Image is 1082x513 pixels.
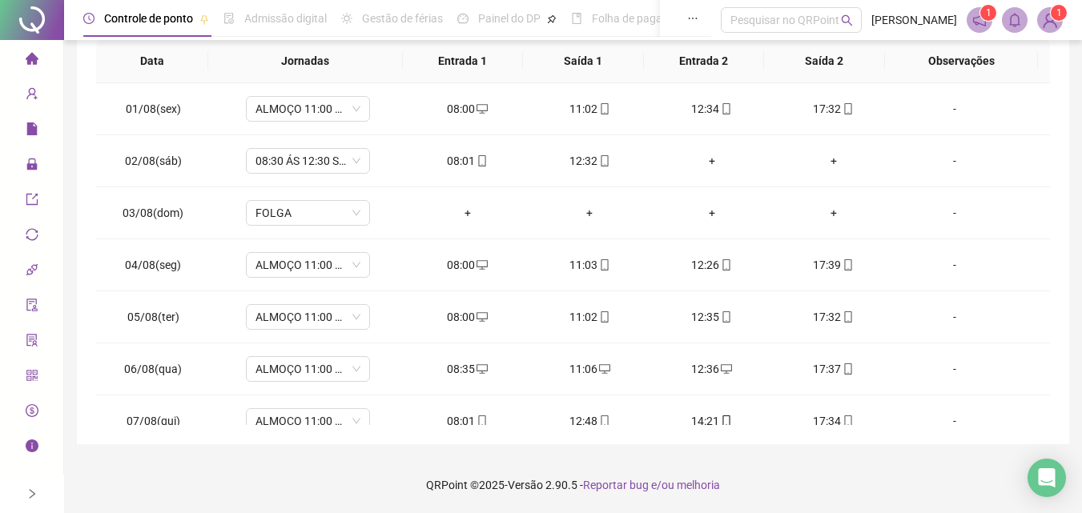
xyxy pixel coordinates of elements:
[663,152,759,170] div: +
[663,256,759,274] div: 12:26
[907,308,1002,326] div: -
[420,360,516,378] div: 08:35
[719,363,732,375] span: desktop
[541,152,638,170] div: 12:32
[420,204,516,222] div: +
[475,155,488,166] span: mobile
[255,305,360,329] span: ALMOÇO 11:00 ÁS 12:30 HORAS
[104,12,193,25] span: Controle de ponto
[475,415,488,427] span: mobile
[199,14,209,24] span: pushpin
[26,291,38,323] span: audit
[508,479,543,491] span: Versão
[719,415,732,427] span: mobile
[26,432,38,464] span: info-circle
[523,39,644,83] th: Saída 1
[125,259,181,271] span: 04/08(seg)
[871,11,957,29] span: [PERSON_NAME]
[125,154,182,167] span: 02/08(sáb)
[764,39,885,83] th: Saída 2
[255,357,360,381] span: ALMOÇO 11:00 ÁS 12:30 HORAS
[597,415,610,427] span: mobile
[907,256,1002,274] div: -
[26,115,38,147] span: file
[255,149,360,173] span: 08:30 ÁS 12:30 SÁBADO
[597,311,610,323] span: mobile
[885,39,1038,83] th: Observações
[597,259,610,271] span: mobile
[126,102,181,115] span: 01/08(sex)
[841,311,854,323] span: mobile
[644,39,765,83] th: Entrada 2
[26,327,38,359] span: solution
[786,204,882,222] div: +
[123,206,183,219] span: 03/08(dom)
[786,308,882,326] div: 17:32
[841,259,854,271] span: mobile
[208,39,402,83] th: Jornadas
[541,256,638,274] div: 11:03
[907,152,1002,170] div: -
[223,13,235,24] span: file-done
[26,80,38,112] span: user-add
[907,204,1002,222] div: -
[26,397,38,429] span: dollar
[719,259,732,271] span: mobile
[83,13,95,24] span: clock-circle
[663,100,759,118] div: 12:34
[898,52,1025,70] span: Observações
[547,14,557,24] span: pushpin
[26,221,38,253] span: sync
[420,412,516,430] div: 08:01
[420,152,516,170] div: 08:01
[541,412,638,430] div: 12:48
[541,100,638,118] div: 11:02
[420,100,516,118] div: 08:00
[663,204,759,222] div: +
[663,360,759,378] div: 12:36
[26,488,38,499] span: right
[972,13,987,27] span: notification
[475,103,488,114] span: desktop
[255,97,360,121] span: ALMOÇO 11:00 ÁS 12:30 HORAS
[127,311,179,323] span: 05/08(ter)
[127,415,180,427] span: 07/08(qui)
[26,256,38,288] span: api
[786,360,882,378] div: 17:37
[26,362,38,394] span: qrcode
[907,360,1002,378] div: -
[583,479,720,491] span: Reportar bug e/ou melhoria
[980,5,996,21] sup: 1
[1056,7,1062,18] span: 1
[478,12,541,25] span: Painel do DP
[841,415,854,427] span: mobile
[786,100,882,118] div: 17:32
[1038,8,1062,32] img: 18104
[341,13,352,24] span: sun
[255,201,360,225] span: FOLGA
[124,363,182,375] span: 06/08(qua)
[457,13,469,24] span: dashboard
[1051,5,1067,21] sup: Atualize o seu contato no menu Meus Dados
[907,412,1002,430] div: -
[541,204,638,222] div: +
[96,39,208,83] th: Data
[719,103,732,114] span: mobile
[255,409,360,433] span: ALMOÇO 11:00 ÁS 12:30 HORAS
[597,155,610,166] span: mobile
[255,253,360,277] span: ALMOÇO 11:00 ÁS 12:30 HORAS
[841,103,854,114] span: mobile
[541,360,638,378] div: 11:06
[26,467,38,499] span: gift
[420,256,516,274] div: 08:00
[475,311,488,323] span: desktop
[786,412,882,430] div: 17:34
[571,13,582,24] span: book
[64,457,1082,513] footer: QRPoint © 2025 - 2.90.5 -
[786,256,882,274] div: 17:39
[403,39,524,83] th: Entrada 1
[786,152,882,170] div: +
[244,12,327,25] span: Admissão digital
[362,12,443,25] span: Gestão de férias
[475,259,488,271] span: desktop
